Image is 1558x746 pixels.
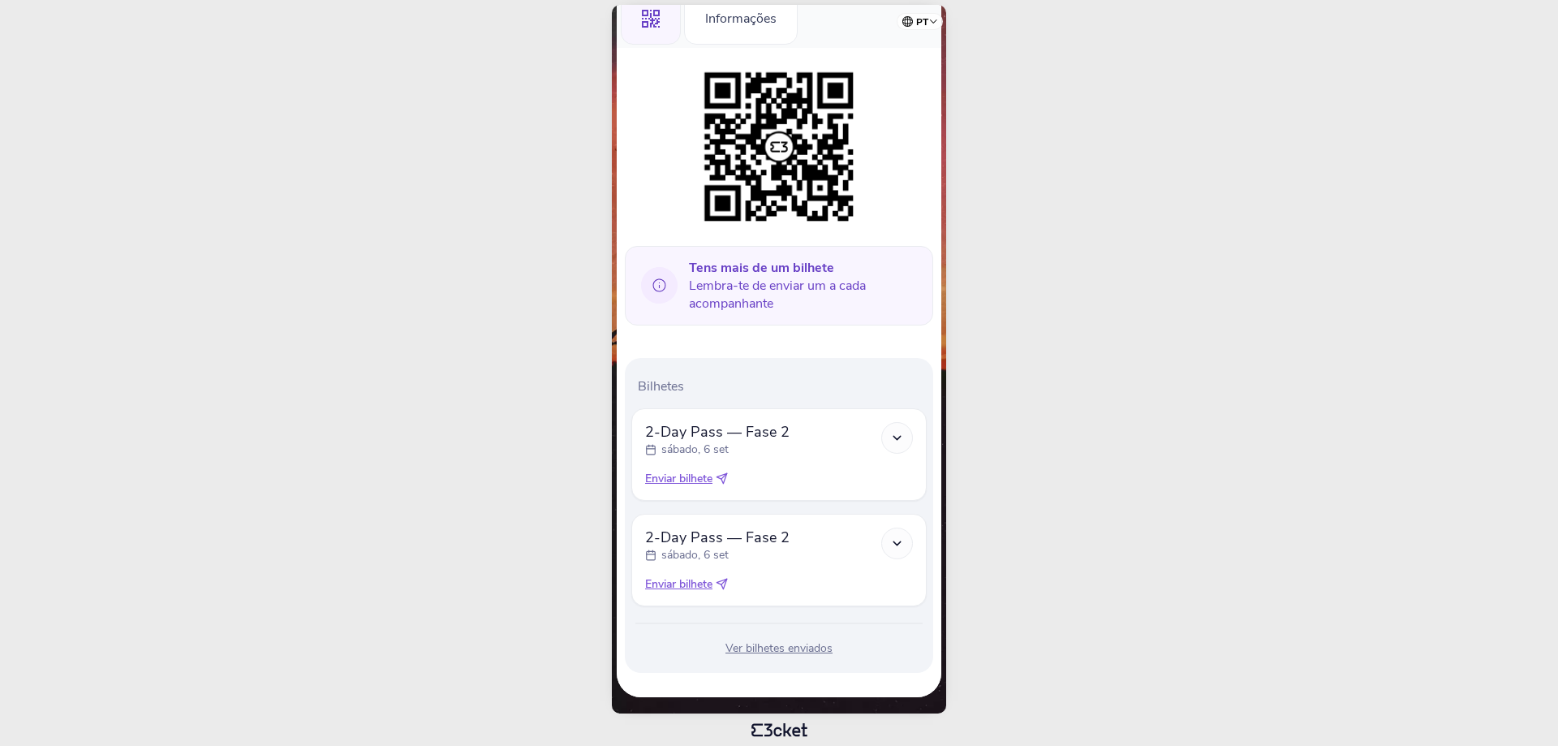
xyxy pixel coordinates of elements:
span: 2-Day Pass — Fase 2 [645,528,790,547]
img: 951a0c47212b42149621fabbabfb89a6.png [696,64,862,230]
span: Enviar bilhete [645,471,712,487]
a: Informações [684,8,798,26]
span: 2-Day Pass — Fase 2 [645,422,790,442]
p: sábado, 6 set [661,442,729,458]
div: Ver bilhetes enviados [631,640,927,657]
p: Bilhetes [638,377,927,395]
p: sábado, 6 set [661,547,729,563]
span: Enviar bilhete [645,576,712,593]
span: Lembra-te de enviar um a cada acompanhante [689,259,920,313]
b: Tens mais de um bilhete [689,259,834,277]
